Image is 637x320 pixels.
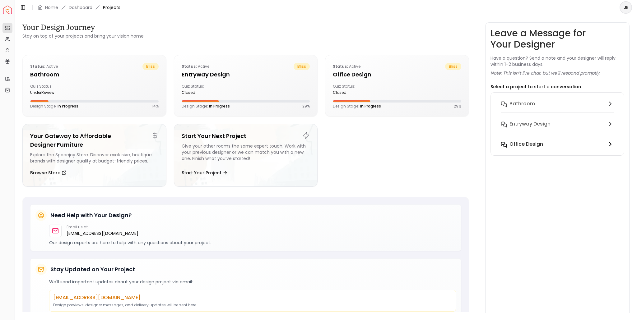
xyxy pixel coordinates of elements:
p: active [333,63,360,70]
nav: breadcrumb [38,4,120,11]
div: closed [333,90,394,95]
span: bliss [142,63,159,70]
p: Design Stage: [30,104,78,109]
div: Quiz Status: [182,84,243,95]
p: 29 % [454,104,461,109]
h6: entryway design [509,120,551,128]
img: Spacejoy Logo [3,6,12,14]
a: Dashboard [69,4,92,11]
p: Design Stage: [333,104,381,109]
p: Select a project to start a conversation [491,84,581,90]
p: active [30,63,58,70]
h6: Bathroom [509,100,535,107]
a: Your Gateway to Affordable Designer FurnitureExplore the Spacejoy Store. Discover exclusive, bout... [22,124,166,187]
h3: Your Design Journey [22,22,144,32]
div: Give your other rooms the same expert touch. Work with your previous designer or we can match you... [182,143,310,164]
button: Bathroom [496,98,619,118]
div: closed [182,90,243,95]
h5: entryway design [182,70,310,79]
p: 14 % [152,104,159,109]
h5: Your Gateway to Affordable Designer Furniture [30,132,159,149]
a: Start Your Next ProjectGive your other rooms the same expert touch. Work with your previous desig... [174,124,318,187]
h5: Bathroom [30,70,159,79]
button: JE [620,1,632,14]
b: Status: [30,64,45,69]
h5: Need Help with Your Design? [50,211,132,220]
p: 29 % [302,104,310,109]
h5: Start Your Next Project [182,132,310,140]
div: Quiz Status: [333,84,394,95]
div: Quiz Status: [30,84,92,95]
p: Our design experts are here to help with any questions about your project. [49,240,456,246]
a: Spacejoy [3,6,12,14]
b: Status: [182,64,197,69]
p: active [182,63,209,70]
h5: Stay Updated on Your Project [50,265,135,274]
a: [EMAIL_ADDRESS][DOMAIN_NAME] [67,230,138,237]
span: In Progress [58,103,78,109]
p: Have a question? Send a note and your designer will reply within 1–2 business days. [491,55,624,67]
span: JE [620,2,631,13]
span: In Progress [209,103,230,109]
span: bliss [294,63,310,70]
button: Office design [496,138,619,150]
p: Design previews, designer messages, and delivery updates will be sent here [53,303,452,308]
a: Home [45,4,58,11]
p: We'll send important updates about your design project via email: [49,279,456,285]
div: underReview [30,90,92,95]
small: Stay on top of your projects and bring your vision home [22,33,144,39]
b: Status: [333,64,348,69]
h6: Office design [509,140,543,148]
span: bliss [445,63,461,70]
p: [EMAIL_ADDRESS][DOMAIN_NAME] [53,294,452,301]
span: Projects [103,4,120,11]
button: Browse Store [30,167,67,179]
button: Start Your Project [182,167,228,179]
button: entryway design [496,118,619,138]
h3: Leave a Message for Your Designer [491,28,624,50]
p: Note: This isn’t live chat, but we’ll respond promptly. [491,70,600,76]
p: Email us at [67,225,138,230]
div: Explore the Spacejoy Store. Discover exclusive, boutique brands with designer quality at budget-f... [30,152,159,164]
span: In Progress [360,103,381,109]
p: Design Stage: [182,104,230,109]
h5: Office design [333,70,461,79]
